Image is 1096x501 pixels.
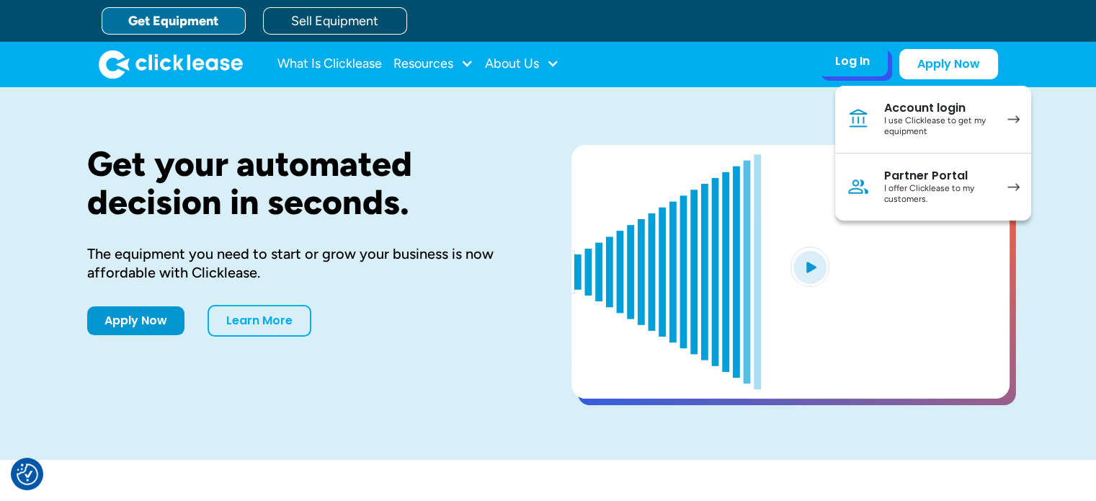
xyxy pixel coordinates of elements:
img: Clicklease logo [99,50,243,79]
img: arrow [1007,183,1020,191]
a: What Is Clicklease [277,50,382,79]
div: About Us [485,50,559,79]
img: Bank icon [847,107,870,130]
div: Resources [393,50,473,79]
a: Apply Now [899,49,998,79]
img: Revisit consent button [17,464,38,485]
div: Log In [835,54,870,68]
div: Partner Portal [884,169,993,183]
a: Partner PortalI offer Clicklease to my customers. [835,154,1031,221]
a: Learn More [208,305,311,337]
div: I offer Clicklease to my customers. [884,183,993,205]
a: Get Equipment [102,7,246,35]
div: I use Clicklease to get my equipment [884,115,993,138]
div: Account login [884,101,993,115]
button: Consent Preferences [17,464,38,485]
img: Person icon [847,175,870,198]
img: Blue play button logo on a light blue circular background [790,247,829,287]
a: open lightbox [571,145,1010,399]
a: Account loginI use Clicklease to get my equipment [835,86,1031,154]
a: Apply Now [87,306,184,335]
a: home [99,50,243,79]
a: Sell Equipment [263,7,407,35]
nav: Log In [835,86,1031,221]
img: arrow [1007,115,1020,123]
h1: Get your automated decision in seconds. [87,145,525,221]
div: The equipment you need to start or grow your business is now affordable with Clicklease. [87,244,525,282]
